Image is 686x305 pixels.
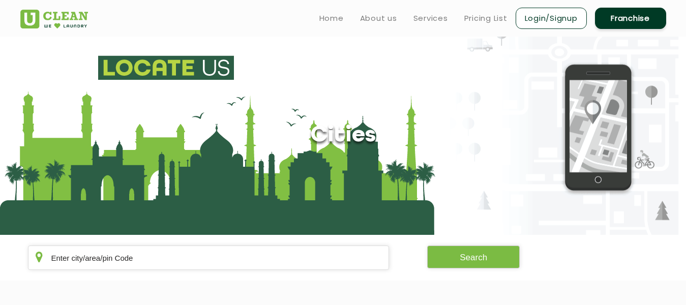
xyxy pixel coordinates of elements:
[360,12,397,24] a: About us
[413,12,448,24] a: Services
[516,8,587,29] a: Login/Signup
[427,246,520,268] button: Search
[464,12,508,24] a: Pricing List
[28,246,390,270] input: Enter city/area/pin Code
[595,8,666,29] a: Franchise
[20,10,88,28] img: UClean Laundry and Dry Cleaning
[310,123,376,149] h1: Cities
[319,12,344,24] a: Home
